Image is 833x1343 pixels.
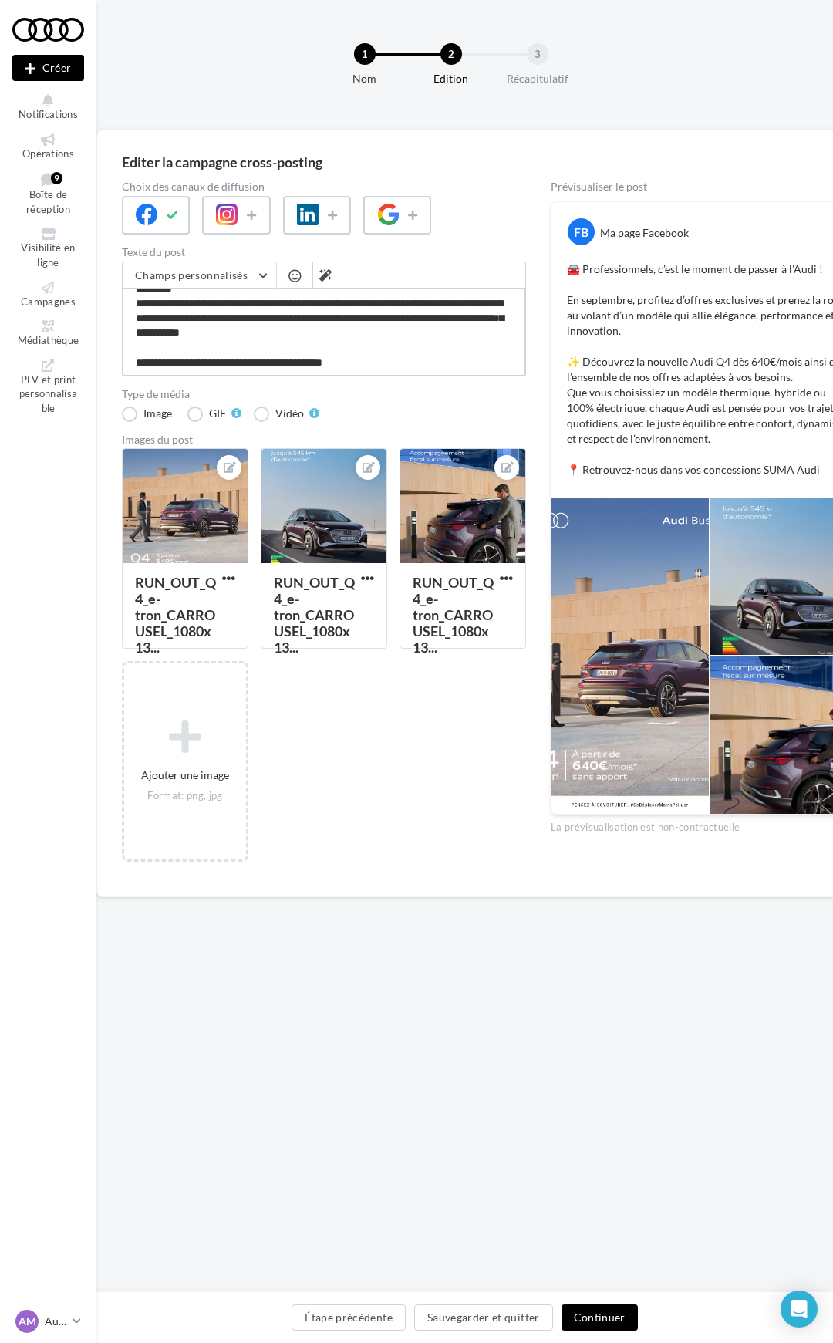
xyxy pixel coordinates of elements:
[12,91,84,124] button: Notifications
[274,574,355,656] div: RUN_OUT_Q4_e-tron_CARROUSEL_1080x13...
[122,247,526,258] label: Texte du post
[12,224,84,272] a: Visibilité en ligne
[143,408,172,419] div: Image
[12,356,84,418] a: PLV et print personnalisable
[18,334,79,346] span: Médiathèque
[781,1291,818,1328] div: Open Intercom Messenger
[135,268,248,282] span: Champs personnalisés
[440,43,462,65] div: 2
[414,1304,553,1331] button: Sauvegarder et quitter
[402,71,501,86] div: Edition
[19,370,78,414] span: PLV et print personnalisable
[562,1304,638,1331] button: Continuer
[315,71,414,86] div: Nom
[21,242,75,269] span: Visibilité en ligne
[26,189,70,216] span: Boîte de réception
[12,55,84,81] button: Créer
[135,574,216,656] div: RUN_OUT_Q4_e-tron_CARROUSEL_1080x13...
[22,147,74,160] span: Opérations
[488,71,587,86] div: Récapitulatif
[122,389,526,400] label: Type de média
[19,1314,36,1329] span: AM
[12,278,84,312] a: Campagnes
[12,169,84,218] a: Boîte de réception9
[21,295,76,308] span: Campagnes
[354,43,376,65] div: 1
[600,225,689,241] div: Ma page Facebook
[51,172,62,184] div: 9
[122,434,526,445] div: Images du post
[122,181,526,192] label: Choix des canaux de diffusion
[12,130,84,164] a: Opérations
[19,108,78,120] span: Notifications
[275,408,304,419] div: Vidéo
[413,574,494,656] div: RUN_OUT_Q4_e-tron_CARROUSEL_1080x13...
[12,1307,84,1336] a: AM Audi MACON
[45,1314,66,1329] p: Audi MACON
[12,55,84,81] div: Nouvelle campagne
[12,317,84,350] a: Médiathèque
[292,1304,406,1331] button: Étape précédente
[123,262,276,289] button: Champs personnalisés
[209,408,226,419] div: GIF
[527,43,548,65] div: 3
[568,218,595,245] div: FB
[122,155,322,169] div: Editer la campagne cross-posting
